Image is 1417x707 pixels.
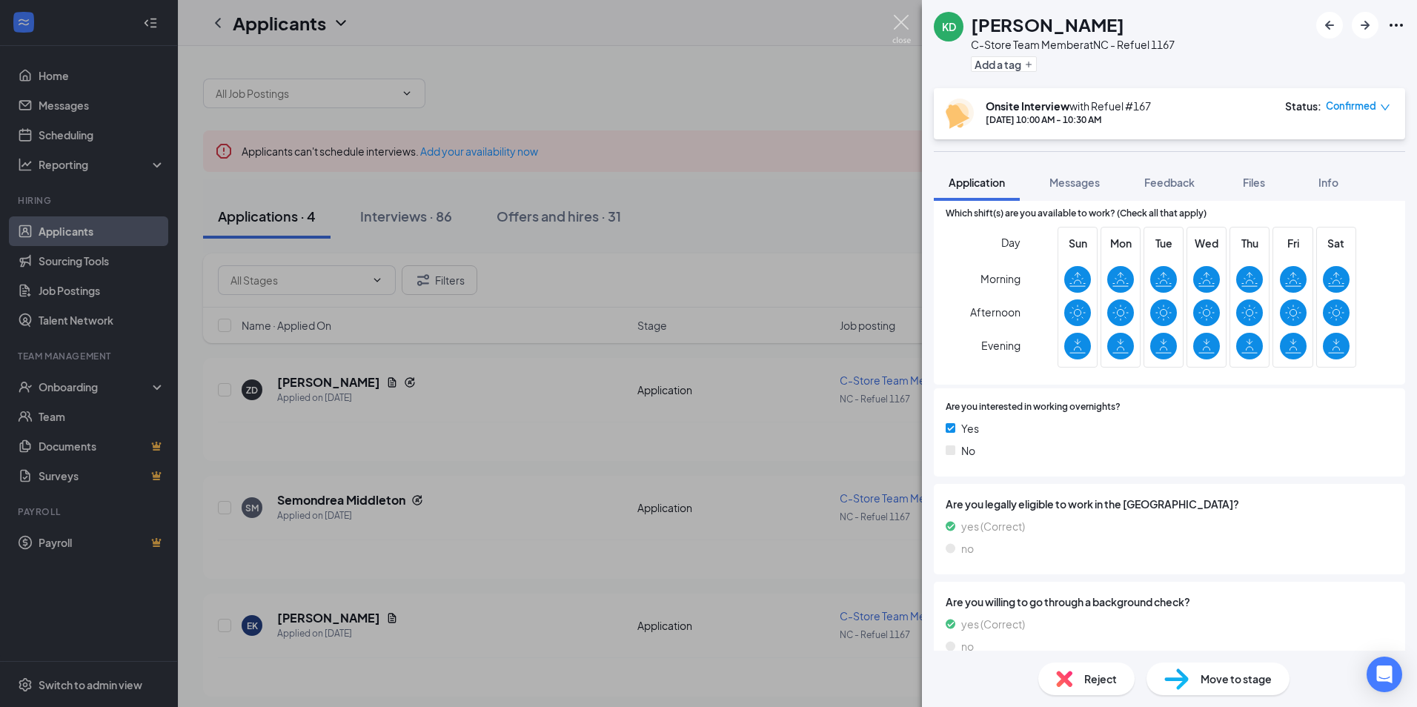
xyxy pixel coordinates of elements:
span: Morning [980,265,1021,292]
span: Feedback [1144,176,1195,189]
span: Which shift(s) are you available to work? (Check all that apply) [946,207,1207,221]
span: Fri [1280,235,1307,251]
span: down [1380,102,1390,113]
span: no [961,638,974,654]
span: Messages [1049,176,1100,189]
span: Afternoon [970,299,1021,325]
svg: ArrowRight [1356,16,1374,34]
span: No [961,442,975,459]
span: Are you interested in working overnights? [946,400,1121,414]
span: no [961,540,974,557]
div: C-Store Team Member at NC - Refuel 1167 [971,37,1175,52]
svg: Ellipses [1387,16,1405,34]
span: Day [1001,234,1021,250]
span: Sun [1064,235,1091,251]
span: Application [949,176,1005,189]
button: ArrowLeftNew [1316,12,1343,39]
span: Wed [1193,235,1220,251]
button: ArrowRight [1352,12,1378,39]
span: Mon [1107,235,1134,251]
span: Reject [1084,671,1117,687]
div: with Refuel #167 [986,99,1151,113]
span: Evening [981,332,1021,359]
span: Tue [1150,235,1177,251]
span: Yes [961,420,979,437]
span: Thu [1236,235,1263,251]
svg: Plus [1024,60,1033,69]
div: [DATE] 10:00 AM - 10:30 AM [986,113,1151,126]
svg: ArrowLeftNew [1321,16,1338,34]
div: KD [942,19,956,34]
h1: [PERSON_NAME] [971,12,1124,37]
div: Open Intercom Messenger [1367,657,1402,692]
span: Are you legally eligible to work in the [GEOGRAPHIC_DATA]? [946,496,1393,512]
span: Sat [1323,235,1350,251]
button: PlusAdd a tag [971,56,1037,72]
span: yes (Correct) [961,616,1025,632]
div: Status : [1285,99,1321,113]
span: Files [1243,176,1265,189]
span: Confirmed [1326,99,1376,113]
span: Are you willing to go through a background check? [946,594,1393,610]
span: Move to stage [1201,671,1272,687]
b: Onsite Interview [986,99,1069,113]
span: Info [1318,176,1338,189]
span: yes (Correct) [961,518,1025,534]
